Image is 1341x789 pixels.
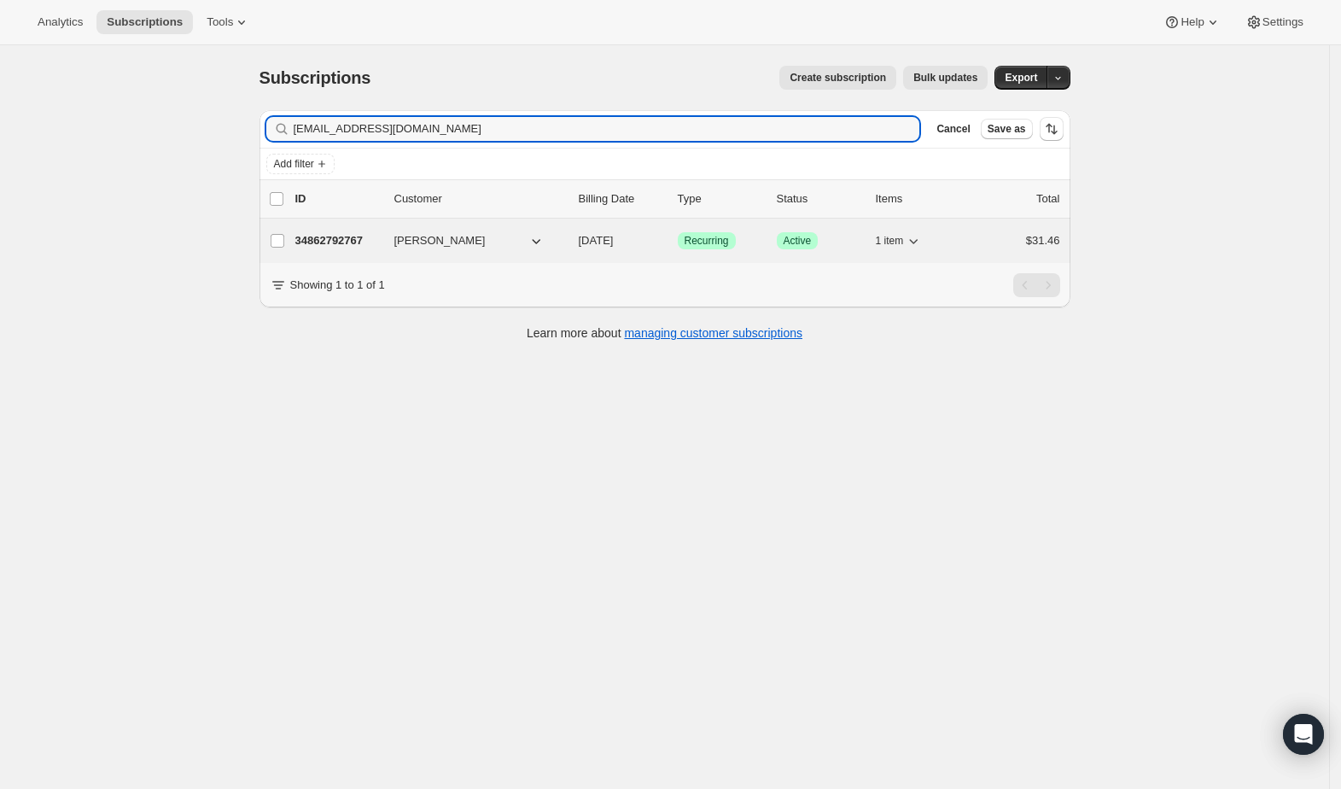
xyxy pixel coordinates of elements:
div: IDCustomerBilling DateTypeStatusItemsTotal [295,190,1060,207]
button: Export [994,66,1047,90]
span: Add filter [274,157,314,171]
span: Settings [1262,15,1303,29]
span: 1 item [876,234,904,248]
button: Save as [981,119,1033,139]
button: Bulk updates [903,66,988,90]
nav: Pagination [1013,273,1060,297]
div: Type [678,190,763,207]
p: Billing Date [579,190,664,207]
button: Cancel [930,119,977,139]
button: Settings [1235,10,1314,34]
span: Create subscription [790,71,886,85]
span: Bulk updates [913,71,977,85]
span: Recurring [685,234,729,248]
p: Showing 1 to 1 of 1 [290,277,385,294]
span: $31.46 [1026,234,1060,247]
span: Save as [988,122,1026,136]
a: managing customer subscriptions [624,326,802,340]
button: Analytics [27,10,93,34]
p: Learn more about [527,324,802,342]
span: Active [784,234,812,248]
p: Total [1036,190,1059,207]
button: Sort the results [1040,117,1064,141]
p: 34862792767 [295,232,381,249]
span: Help [1181,15,1204,29]
span: [DATE] [579,234,614,247]
span: Analytics [38,15,83,29]
input: Filter subscribers [294,117,920,141]
button: Help [1153,10,1231,34]
p: Status [777,190,862,207]
div: Items [876,190,961,207]
span: Subscriptions [107,15,183,29]
div: 34862792767[PERSON_NAME][DATE]SuccessRecurringSuccessActive1 item$31.46 [295,229,1060,253]
button: Create subscription [779,66,896,90]
p: Customer [394,190,565,207]
div: Open Intercom Messenger [1283,714,1324,755]
button: [PERSON_NAME] [384,227,555,254]
span: Subscriptions [259,68,371,87]
span: Tools [207,15,233,29]
span: [PERSON_NAME] [394,232,486,249]
button: Tools [196,10,260,34]
span: Cancel [936,122,970,136]
span: Export [1005,71,1037,85]
button: Subscriptions [96,10,193,34]
button: Add filter [266,154,335,174]
button: 1 item [876,229,923,253]
p: ID [295,190,381,207]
